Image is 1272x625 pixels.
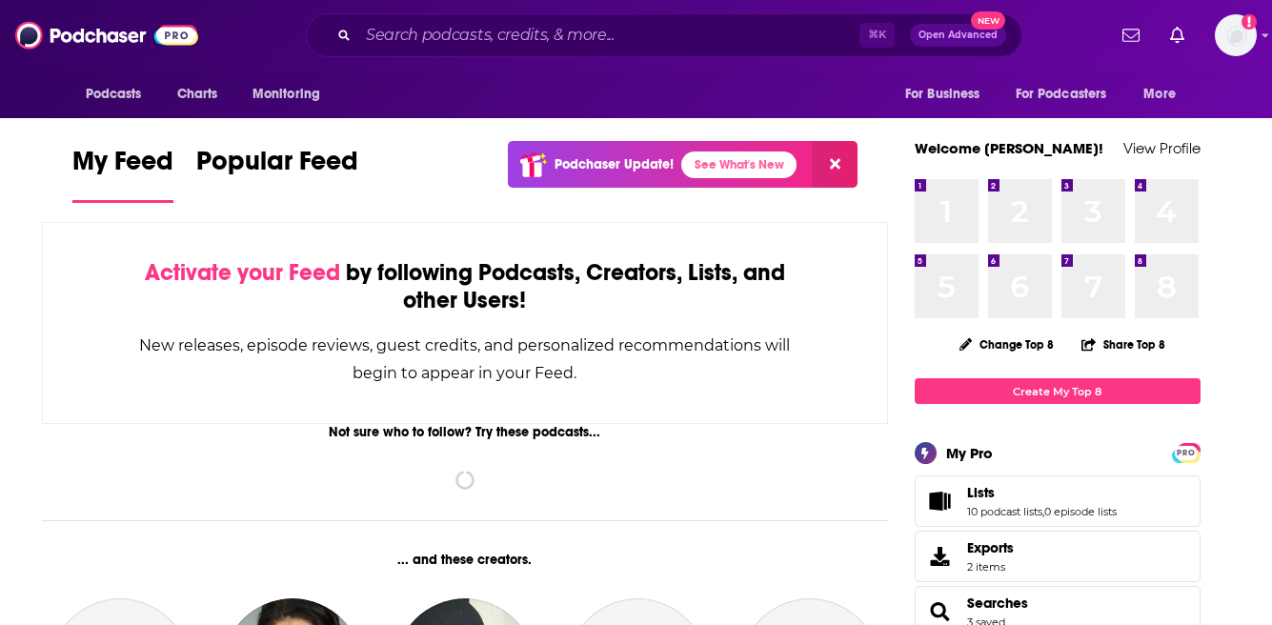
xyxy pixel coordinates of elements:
[145,258,340,287] span: Activate your Feed
[555,156,674,172] p: Podchaser Update!
[921,488,959,514] a: Lists
[1143,81,1176,108] span: More
[358,20,859,50] input: Search podcasts, credits, & more...
[905,81,980,108] span: For Business
[306,13,1022,57] div: Search podcasts, credits, & more...
[1080,326,1166,363] button: Share Top 8
[910,24,1006,47] button: Open AdvancedNew
[967,484,995,501] span: Lists
[967,539,1014,556] span: Exports
[946,444,993,462] div: My Pro
[1215,14,1257,56] img: User Profile
[72,76,167,112] button: open menu
[165,76,230,112] a: Charts
[86,81,142,108] span: Podcasts
[967,505,1042,518] a: 10 podcast lists
[921,598,959,625] a: Searches
[1175,446,1198,460] span: PRO
[948,333,1066,356] button: Change Top 8
[72,145,173,189] span: My Feed
[42,552,889,568] div: ... and these creators.
[1003,76,1135,112] button: open menu
[1215,14,1257,56] span: Logged in as broadleafbooks_
[892,76,1004,112] button: open menu
[138,259,793,314] div: by following Podcasts, Creators, Lists, and other Users!
[1215,14,1257,56] button: Show profile menu
[915,531,1201,582] a: Exports
[42,424,889,440] div: Not sure who to follow? Try these podcasts...
[177,81,218,108] span: Charts
[859,23,895,48] span: ⌘ K
[239,76,345,112] button: open menu
[138,332,793,387] div: New releases, episode reviews, guest credits, and personalized recommendations will begin to appe...
[921,543,959,570] span: Exports
[1175,445,1198,459] a: PRO
[915,475,1201,527] span: Lists
[967,560,1014,574] span: 2 items
[967,484,1117,501] a: Lists
[1162,19,1192,51] a: Show notifications dropdown
[196,145,358,189] span: Popular Feed
[915,139,1103,157] a: Welcome [PERSON_NAME]!
[1115,19,1147,51] a: Show notifications dropdown
[1016,81,1107,108] span: For Podcasters
[681,151,797,178] a: See What's New
[196,145,358,203] a: Popular Feed
[1130,76,1200,112] button: open menu
[15,17,198,53] img: Podchaser - Follow, Share and Rate Podcasts
[1242,14,1257,30] svg: Add a profile image
[971,11,1005,30] span: New
[1042,505,1044,518] span: ,
[252,81,320,108] span: Monitoring
[72,145,173,203] a: My Feed
[1044,505,1117,518] a: 0 episode lists
[1123,139,1201,157] a: View Profile
[967,595,1028,612] a: Searches
[919,30,998,40] span: Open Advanced
[915,378,1201,404] a: Create My Top 8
